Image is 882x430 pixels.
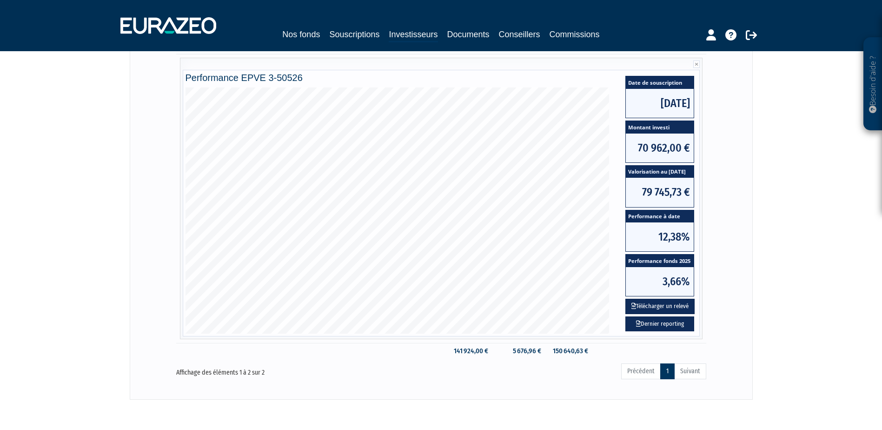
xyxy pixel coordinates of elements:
a: Commissions [550,28,600,41]
a: Conseillers [499,28,540,41]
div: Affichage des éléments 1 à 2 sur 2 [176,363,389,377]
span: 70 962,00 € [626,134,694,162]
a: Dernier reporting [625,316,694,332]
a: Souscriptions [329,28,379,41]
a: Investisseurs [389,28,438,42]
td: 5 676,96 € [493,343,545,359]
td: 141 924,00 € [447,343,493,359]
span: Date de souscription [626,76,694,89]
a: Nos fonds [282,28,320,41]
a: Documents [447,28,490,41]
span: 12,38% [626,222,694,251]
span: 79 745,73 € [626,178,694,207]
span: 3,66% [626,267,694,296]
p: Besoin d'aide ? [868,42,878,126]
h4: Performance EPVE 3-50526 [186,73,697,83]
button: Télécharger un relevé [625,299,695,314]
span: [DATE] [626,89,694,118]
span: Montant investi [626,121,694,134]
img: 1732889491-logotype_eurazeo_blanc_rvb.png [120,17,216,34]
td: 150 640,63 € [546,343,593,359]
span: Performance à date [626,210,694,223]
span: Valorisation au [DATE] [626,166,694,178]
span: Performance fonds 2025 [626,255,694,267]
a: 1 [660,363,675,379]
